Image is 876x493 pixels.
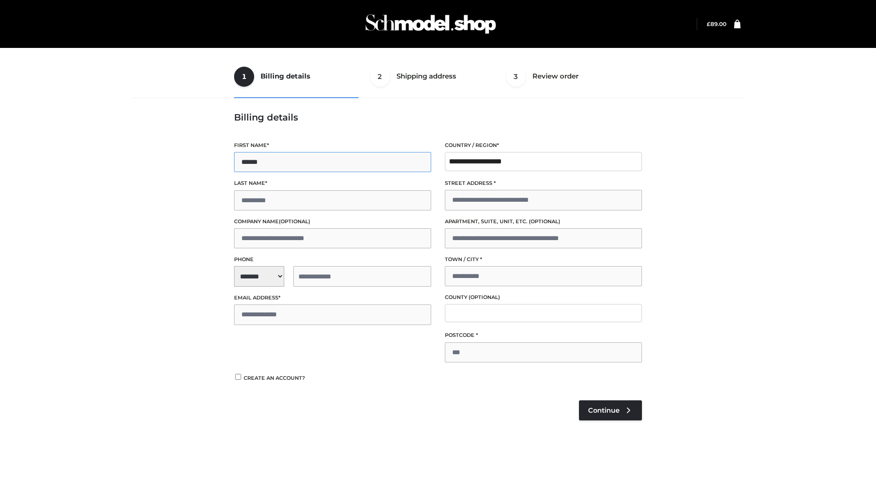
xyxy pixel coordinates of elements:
span: Continue [588,406,620,414]
label: Apartment, suite, unit, etc. [445,217,642,226]
a: Continue [579,400,642,420]
label: First name [234,141,431,150]
label: Email address [234,294,431,302]
input: Create an account? [234,374,242,380]
bdi: 89.00 [707,21,726,27]
span: (optional) [529,218,560,225]
span: £ [707,21,710,27]
span: Create an account? [244,375,305,381]
label: County [445,293,642,302]
label: Company name [234,217,431,226]
img: Schmodel Admin 964 [362,6,499,42]
label: Postcode [445,331,642,340]
span: (optional) [279,218,310,225]
label: Street address [445,179,642,188]
a: £89.00 [707,21,726,27]
label: Town / City [445,255,642,264]
label: Country / Region [445,141,642,150]
h3: Billing details [234,112,642,123]
label: Last name [234,179,431,188]
label: Phone [234,255,431,264]
span: (optional) [469,294,500,300]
